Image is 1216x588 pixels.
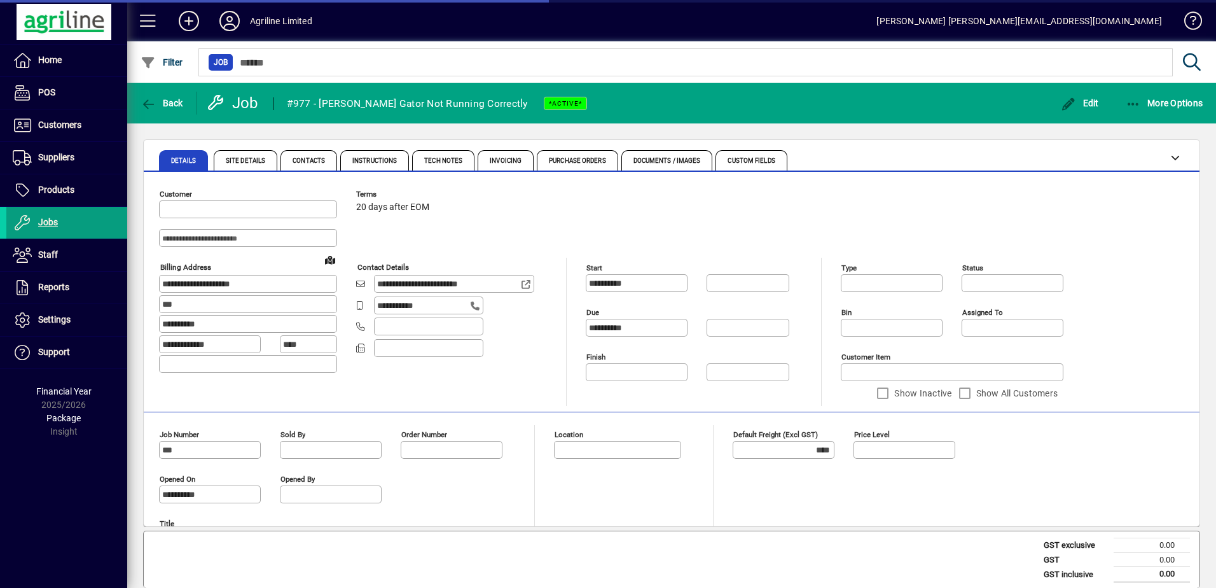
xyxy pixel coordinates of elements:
[356,202,429,213] span: 20 days after EOM
[38,55,62,65] span: Home
[728,158,775,164] span: Custom Fields
[46,413,81,423] span: Package
[141,57,183,67] span: Filter
[401,430,447,439] mat-label: Order number
[171,158,196,164] span: Details
[6,45,127,76] a: Home
[6,337,127,368] a: Support
[6,239,127,271] a: Staff
[962,263,983,272] mat-label: Status
[280,475,315,484] mat-label: Opened by
[160,430,199,439] mat-label: Job number
[160,190,192,199] mat-label: Customer
[1114,538,1190,553] td: 0.00
[250,11,312,31] div: Agriline Limited
[38,217,58,227] span: Jobs
[549,158,606,164] span: Purchase Orders
[854,430,890,439] mat-label: Price Level
[841,308,852,317] mat-label: Bin
[352,158,397,164] span: Instructions
[38,87,55,97] span: POS
[209,10,250,32] button: Profile
[38,152,74,162] span: Suppliers
[6,304,127,336] a: Settings
[160,519,174,528] mat-label: Title
[424,158,462,164] span: Tech Notes
[1123,92,1206,115] button: More Options
[1037,567,1114,582] td: GST inclusive
[207,93,261,113] div: Job
[36,386,92,396] span: Financial Year
[356,190,432,199] span: Terms
[1175,3,1200,44] a: Knowledge Base
[586,308,599,317] mat-label: Due
[1114,567,1190,582] td: 0.00
[6,174,127,206] a: Products
[38,249,58,260] span: Staff
[633,158,701,164] span: Documents / Images
[6,272,127,304] a: Reports
[38,120,81,130] span: Customers
[6,109,127,141] a: Customers
[555,430,583,439] mat-label: Location
[160,475,195,484] mat-label: Opened On
[287,94,528,114] div: #977 - [PERSON_NAME] Gator Not Running Correctly
[586,353,605,361] mat-label: Finish
[586,263,602,272] mat-label: Start
[1037,538,1114,553] td: GST exclusive
[1114,552,1190,567] td: 0.00
[1037,552,1114,567] td: GST
[226,158,265,164] span: Site Details
[876,11,1162,31] div: [PERSON_NAME] [PERSON_NAME][EMAIL_ADDRESS][DOMAIN_NAME]
[38,185,74,195] span: Products
[841,353,890,361] mat-label: Customer Item
[6,77,127,109] a: POS
[1126,98,1203,108] span: More Options
[841,263,857,272] mat-label: Type
[962,308,1003,317] mat-label: Assigned to
[137,51,186,74] button: Filter
[293,158,325,164] span: Contacts
[127,92,197,115] app-page-header-button: Back
[38,347,70,357] span: Support
[320,249,340,270] a: View on map
[38,282,69,292] span: Reports
[733,430,818,439] mat-label: Default Freight (excl GST)
[1058,92,1102,115] button: Edit
[280,430,305,439] mat-label: Sold by
[214,56,228,69] span: Job
[6,142,127,174] a: Suppliers
[38,314,71,325] span: Settings
[141,98,183,108] span: Back
[169,10,209,32] button: Add
[137,92,186,115] button: Back
[490,158,522,164] span: Invoicing
[1061,98,1099,108] span: Edit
